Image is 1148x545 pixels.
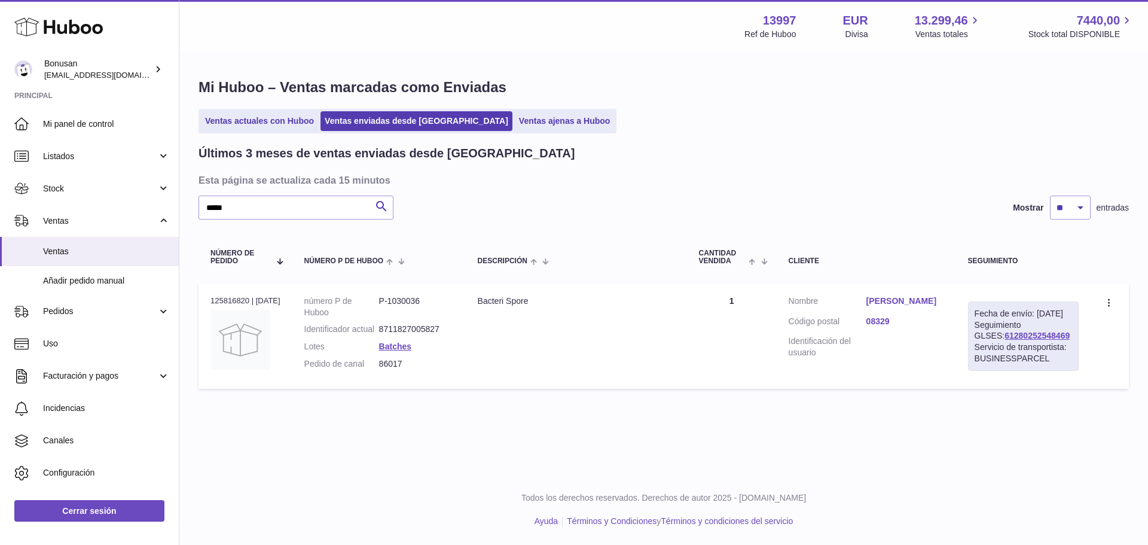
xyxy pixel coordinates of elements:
span: entradas [1097,202,1129,214]
div: Cliente [789,257,944,265]
a: Términos y Condiciones [567,516,657,526]
span: Mi panel de control [43,118,170,130]
span: Ventas totales [915,29,982,40]
strong: 13997 [763,13,796,29]
img: info@bonusan.es [14,60,32,78]
span: [EMAIL_ADDRESS][DOMAIN_NAME] [44,70,176,80]
dt: Identificador actual [304,324,379,335]
a: Cerrar sesión [14,500,164,522]
a: [PERSON_NAME] [866,296,944,307]
div: Bonusan [44,58,152,81]
dd: 8711827005827 [379,324,454,335]
dt: Lotes [304,341,379,352]
p: Todos los derechos reservados. Derechos de autor 2025 - [DOMAIN_NAME] [189,492,1138,504]
span: 7440,00 [1077,13,1120,29]
a: Ventas enviadas desde [GEOGRAPHIC_DATA] [320,111,512,131]
div: 125816820 | [DATE] [210,296,280,306]
img: no-photo.jpg [210,310,270,370]
h1: Mi Huboo – Ventas marcadas como Enviadas [199,78,1129,97]
span: Uso [43,338,170,349]
span: Configuración [43,467,170,479]
span: Pedidos [43,306,157,317]
div: Seguimiento GLSES: [968,302,1079,371]
dd: P-1030036 [379,296,454,318]
dd: 86017 [379,358,454,370]
label: Mostrar [1013,202,1043,214]
dt: número P de Huboo [304,296,379,318]
a: 08329 [866,316,944,327]
span: Canales [43,435,170,446]
span: Incidencias [43,403,170,414]
span: Descripción [478,257,527,265]
span: Stock total DISPONIBLE [1028,29,1134,40]
span: Ventas [43,246,170,257]
a: Batches [379,342,411,351]
dt: Código postal [789,316,866,330]
a: Términos y condiciones del servicio [661,516,793,526]
dt: Identificación del usuario [789,336,866,358]
span: Añadir pedido manual [43,275,170,287]
li: y [563,516,793,527]
a: 7440,00 Stock total DISPONIBLE [1028,13,1134,40]
h2: Últimos 3 meses de ventas enviadas desde [GEOGRAPHIC_DATA] [199,145,575,162]
div: Divisa [845,29,868,40]
td: 1 [687,284,777,389]
a: Ayuda [535,516,558,526]
span: Cantidad vendida [699,249,746,265]
span: Listados [43,151,157,162]
a: 61280252548469 [1004,331,1070,340]
a: Ventas actuales con Huboo [201,111,318,131]
strong: EUR [842,13,868,29]
dt: Pedido de canal [304,358,379,370]
span: Stock [43,183,157,194]
dt: Nombre [789,296,866,310]
div: Ref de Huboo [744,29,796,40]
h3: Esta página se actualiza cada 15 minutos [199,173,1126,187]
span: Ventas [43,215,157,227]
span: Número de pedido [210,249,270,265]
span: 13.299,46 [915,13,968,29]
a: Ventas ajenas a Huboo [515,111,615,131]
div: Fecha de envío: [DATE] [975,308,1072,319]
div: Seguimiento [968,257,1079,265]
span: Facturación y pagos [43,370,157,382]
div: Bacteri Spore [478,296,675,307]
a: 13.299,46 Ventas totales [915,13,982,40]
span: número P de Huboo [304,257,383,265]
div: Servicio de transportista: BUSINESSPARCEL [975,342,1072,364]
